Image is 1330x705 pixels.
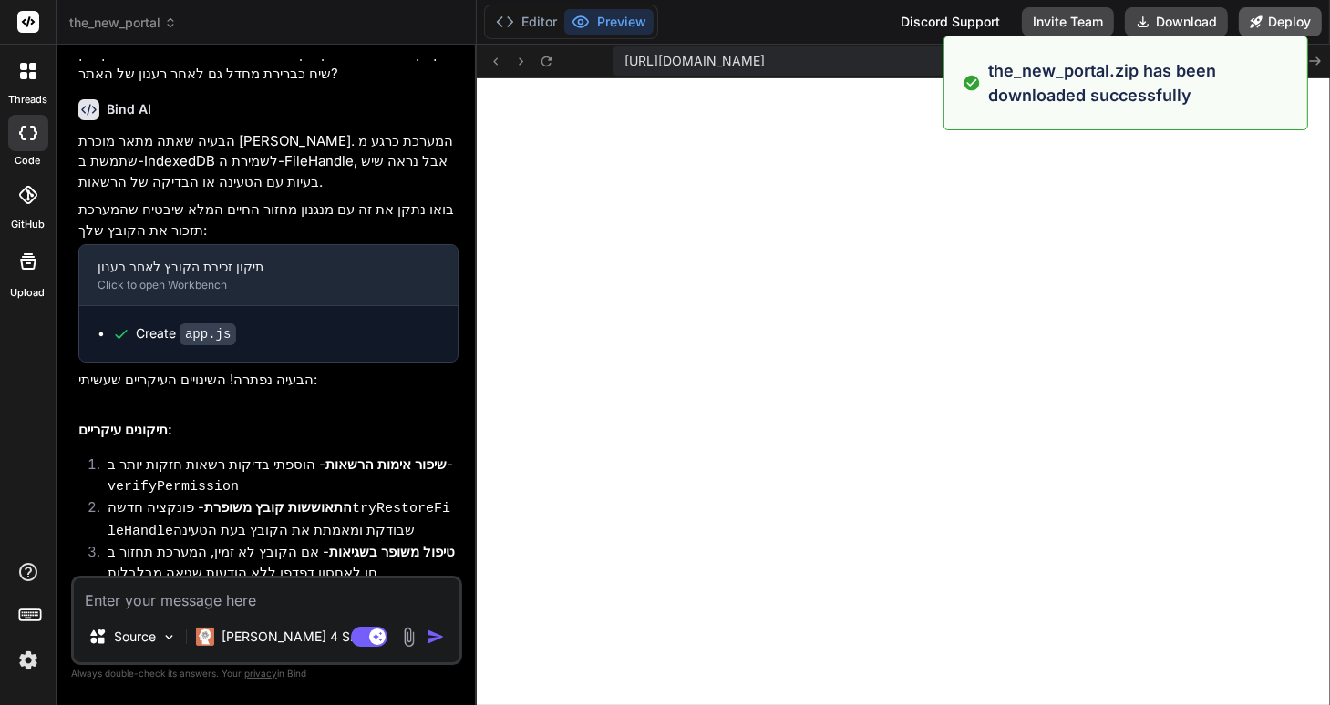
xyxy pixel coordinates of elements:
button: Deploy [1239,7,1322,36]
iframe: Preview [477,78,1330,705]
h2: תיקונים עיקריים: [78,420,459,441]
strong: התאוששות קובץ משופרת [204,498,352,516]
button: Download [1125,7,1228,36]
p: הבעיה נפתרה! השינויים העיקריים שעשיתי: [78,370,459,391]
code: verifyPermission [108,479,239,495]
label: GitHub [11,217,45,232]
button: Editor [489,9,564,35]
div: Discord Support [890,7,1011,36]
li: - אם הקובץ לא זמין, המערכת תחזור בחן לאחסון דפדפן ללא הודעות שגיאה מבלבלות [93,542,459,583]
img: attachment [398,627,419,648]
span: the_new_portal [69,14,177,32]
img: Pick Models [161,629,177,645]
li: - פונקציה חדשה שבודקת ומאמתת את הקובץ בעת הטעינה [93,497,459,542]
p: [PERSON_NAME] 4 S.. [222,628,357,646]
img: Claude 4 Sonnet [196,628,214,646]
p: Always double-check its answers. Your in Bind [71,665,462,682]
strong: שיפור אימות הרשאות [325,455,447,473]
button: תיקון זכירת הקובץ לאחר רענוןClick to open Workbench [79,245,428,305]
label: threads [8,92,47,107]
button: Invite Team [1022,7,1114,36]
p: הבעיה שאתה מתאר מוכרת [PERSON_NAME]. המערכת כרגע משתמשת ב-IndexedDB לשמירת ה-FileHandle, אבל נראה... [78,131,459,193]
code: app.js [180,323,236,345]
span: [URL][DOMAIN_NAME] [624,52,765,70]
button: Preview [564,9,654,35]
div: תיקון זכירת הקובץ לאחר רענון [98,258,409,276]
h6: Bind AI [107,100,151,118]
div: Create [136,324,236,343]
label: code [15,153,41,169]
img: alert [963,58,981,107]
label: Upload [11,285,46,301]
div: Click to open Workbench [98,278,409,292]
p: Source [114,628,156,646]
li: - הוספתי בדיקות רשאות חזקות יותר ב- [93,455,459,497]
img: settings [13,645,44,676]
code: tryRestoreFileHandle [108,501,450,539]
p: the_new_portal.zip has been downloaded successfully [988,58,1296,107]
p: בואו נתקן את זה עם מנגנון מחזור החיים המלא שיבטיח שהמערכת תזכור את הקובץ שלך: [78,199,459,240]
span: privacy [244,668,277,679]
img: icon [427,628,445,646]
strong: טיפול משופר בשגיאות [329,543,455,560]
